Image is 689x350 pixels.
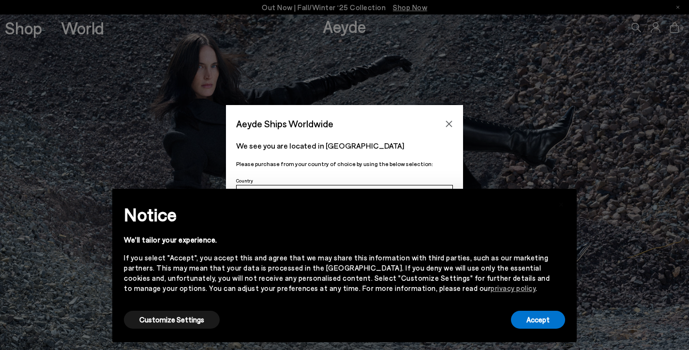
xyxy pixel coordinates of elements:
[236,115,333,132] span: Aeyde Ships Worldwide
[558,196,565,210] span: ×
[550,192,573,215] button: Close this notice
[124,311,220,329] button: Customize Settings
[236,178,253,183] span: Country
[236,140,453,152] p: We see you are located in [GEOGRAPHIC_DATA]
[236,159,453,168] p: Please purchase from your country of choice by using the below selection:
[442,117,456,131] button: Close
[511,311,565,329] button: Accept
[124,202,550,227] h2: Notice
[124,253,550,293] div: If you select "Accept", you accept this and agree that we may share this information with third p...
[491,284,536,292] a: privacy policy
[124,235,550,245] div: We'll tailor your experience.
